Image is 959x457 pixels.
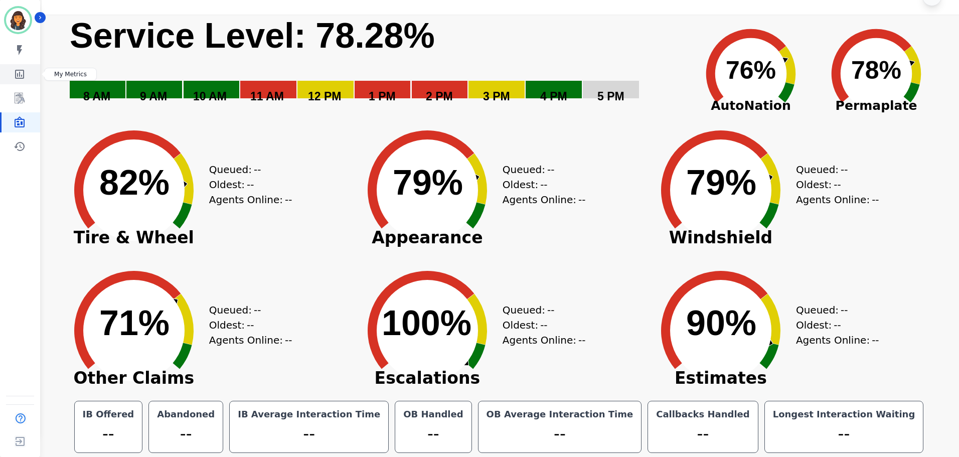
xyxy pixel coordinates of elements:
[209,177,284,192] div: Oldest:
[308,90,341,103] text: 12 PM
[771,421,917,446] div: --
[814,96,939,115] span: Permaplate
[426,90,453,103] text: 2 PM
[209,318,284,333] div: Oldest:
[483,90,510,103] text: 3 PM
[99,163,170,202] text: 82%
[369,90,396,103] text: 1 PM
[485,407,635,421] div: OB Average Interaction Time
[503,333,588,348] div: Agents Online:
[155,407,217,421] div: Abandoned
[382,303,471,343] text: 100%
[796,302,871,318] div: Queued:
[686,303,756,343] text: 90%
[834,318,841,333] span: --
[83,90,110,103] text: 8 AM
[503,177,578,192] div: Oldest:
[872,333,879,348] span: --
[540,177,547,192] span: --
[70,16,435,55] text: Service Level: 78.28%
[352,233,503,243] span: Appearance
[646,233,796,243] span: Windshield
[578,192,585,207] span: --
[236,407,382,421] div: IB Average Interaction Time
[59,373,209,383] span: Other Claims
[236,421,382,446] div: --
[247,177,254,192] span: --
[401,407,465,421] div: OB Handled
[834,177,841,192] span: --
[193,90,227,103] text: 10 AM
[59,233,209,243] span: Tire & Wheel
[485,421,635,446] div: --
[841,302,848,318] span: --
[796,162,871,177] div: Queued:
[285,333,292,348] span: --
[503,162,578,177] div: Queued:
[841,162,848,177] span: --
[872,192,879,207] span: --
[726,56,776,84] text: 76%
[69,15,686,117] svg: Service Level: 0%
[547,302,554,318] span: --
[140,90,167,103] text: 9 AM
[796,177,871,192] div: Oldest:
[547,162,554,177] span: --
[654,421,752,446] div: --
[209,162,284,177] div: Queued:
[393,163,463,202] text: 79%
[851,56,901,84] text: 78%
[796,333,881,348] div: Agents Online:
[540,318,547,333] span: --
[503,192,588,207] div: Agents Online:
[578,333,585,348] span: --
[352,373,503,383] span: Escalations
[209,302,284,318] div: Queued:
[503,302,578,318] div: Queued:
[81,407,136,421] div: IB Offered
[597,90,624,103] text: 5 PM
[250,90,284,103] text: 11 AM
[688,96,814,115] span: AutoNation
[254,302,261,318] span: --
[503,318,578,333] div: Oldest:
[247,318,254,333] span: --
[254,162,261,177] span: --
[654,407,752,421] div: Callbacks Handled
[540,90,567,103] text: 4 PM
[209,333,294,348] div: Agents Online:
[285,192,292,207] span: --
[796,318,871,333] div: Oldest:
[209,192,294,207] div: Agents Online:
[6,8,30,32] img: Bordered avatar
[81,421,136,446] div: --
[646,373,796,383] span: Estimates
[99,303,170,343] text: 71%
[155,421,217,446] div: --
[771,407,917,421] div: Longest Interaction Waiting
[796,192,881,207] div: Agents Online:
[686,163,756,202] text: 79%
[401,421,465,446] div: --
